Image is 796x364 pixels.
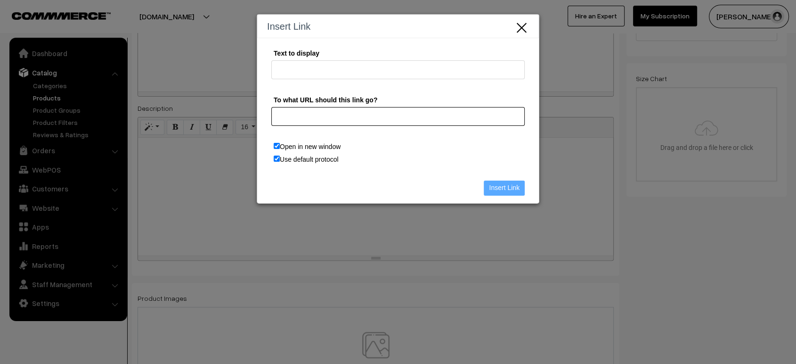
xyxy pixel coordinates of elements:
label: Use default protocol [271,154,341,165]
label: Open in new window [271,141,343,153]
input: Use default protocol [274,156,280,162]
button: Close [515,20,529,35]
h4: Insert Link [267,20,529,33]
label: Text to display [271,48,525,59]
input: Open in new window [274,143,280,149]
input: Insert Link [484,181,525,196]
label: To what URL should this link go? [271,94,525,106]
